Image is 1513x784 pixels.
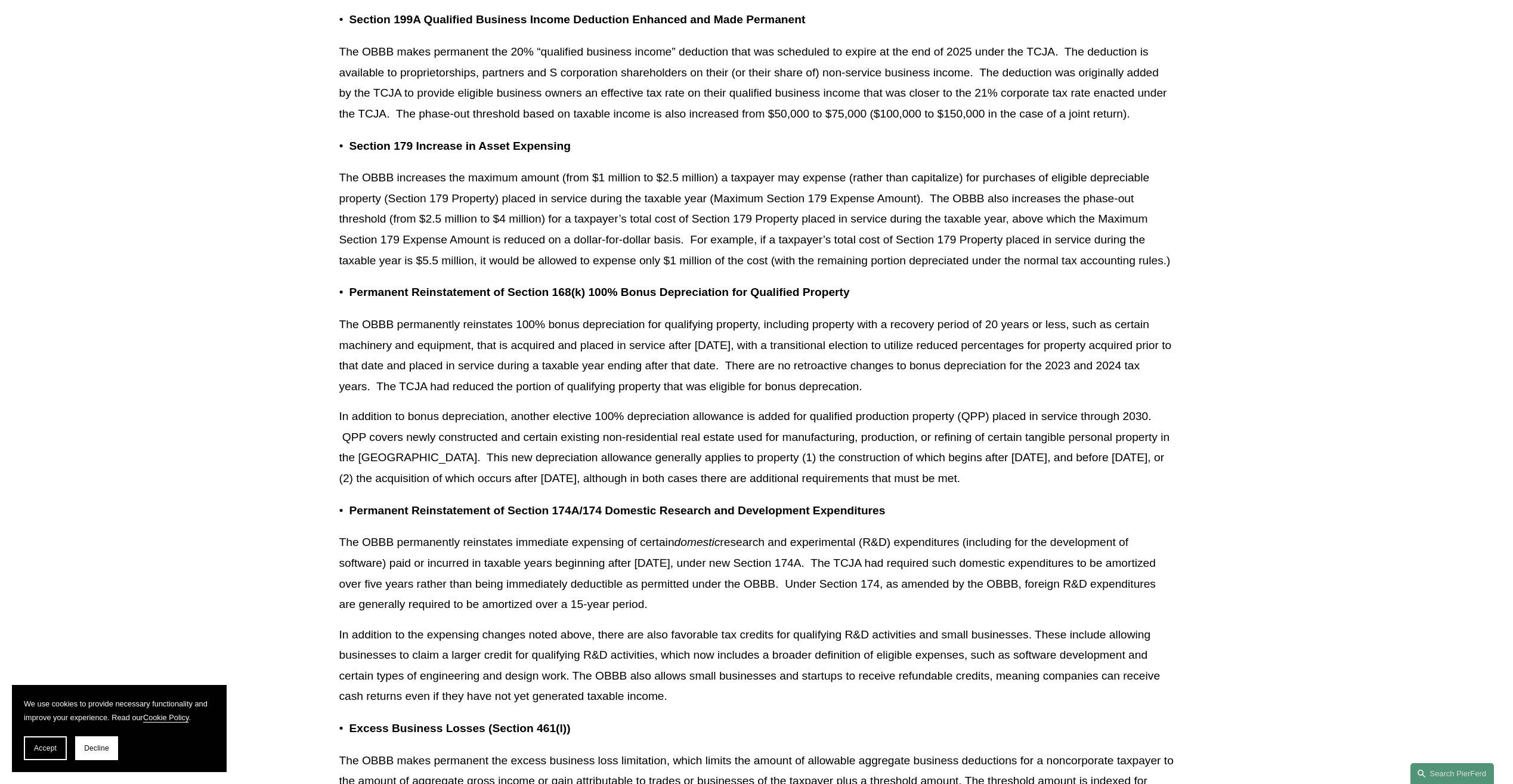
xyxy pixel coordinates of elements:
[339,314,1174,397] p: The OBBB permanently reinstates 100% bonus depreciation for qualifying property, including proper...
[339,168,1174,271] p: The OBBB increases the maximum amount (from $1 million to $2.5 million) a taxpayer may expense (r...
[12,685,227,772] section: Cookie banner
[339,532,1174,615] p: The OBBB permanently reinstates immediate expensing of certain research and experimental (R&D) ex...
[24,697,215,724] p: We use cookies to provide necessary functionality and improve your experience. Read our .
[339,406,1174,489] p: In addition to bonus depreciation, another elective 100% depreciation allowance is added for qual...
[1410,763,1494,784] a: Search this site
[349,13,806,26] strong: Section 199A Qualified Business Income Deduction Enhanced and Made Permanent
[349,722,571,734] strong: Excess Business Losses (Section 461(l))
[24,736,67,760] button: Accept
[75,736,118,760] button: Decline
[674,536,720,548] em: domestic
[339,625,1174,707] p: In addition to the expensing changes noted above, there are also favorable tax credits for qualif...
[349,140,571,152] strong: Section 179 Increase in Asset Expensing
[143,713,189,722] a: Cookie Policy
[349,504,886,517] strong: Permanent Reinstatement of Section 174A/174 Domestic Research and Development Expenditures
[84,744,109,752] span: Decline
[339,42,1174,124] p: The OBBB makes permanent the 20% “qualified business income” deduction that was scheduled to expi...
[34,744,57,752] span: Accept
[349,286,850,298] strong: Permanent Reinstatement of Section 168(k) 100% Bonus Depreciation for Qualified Property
